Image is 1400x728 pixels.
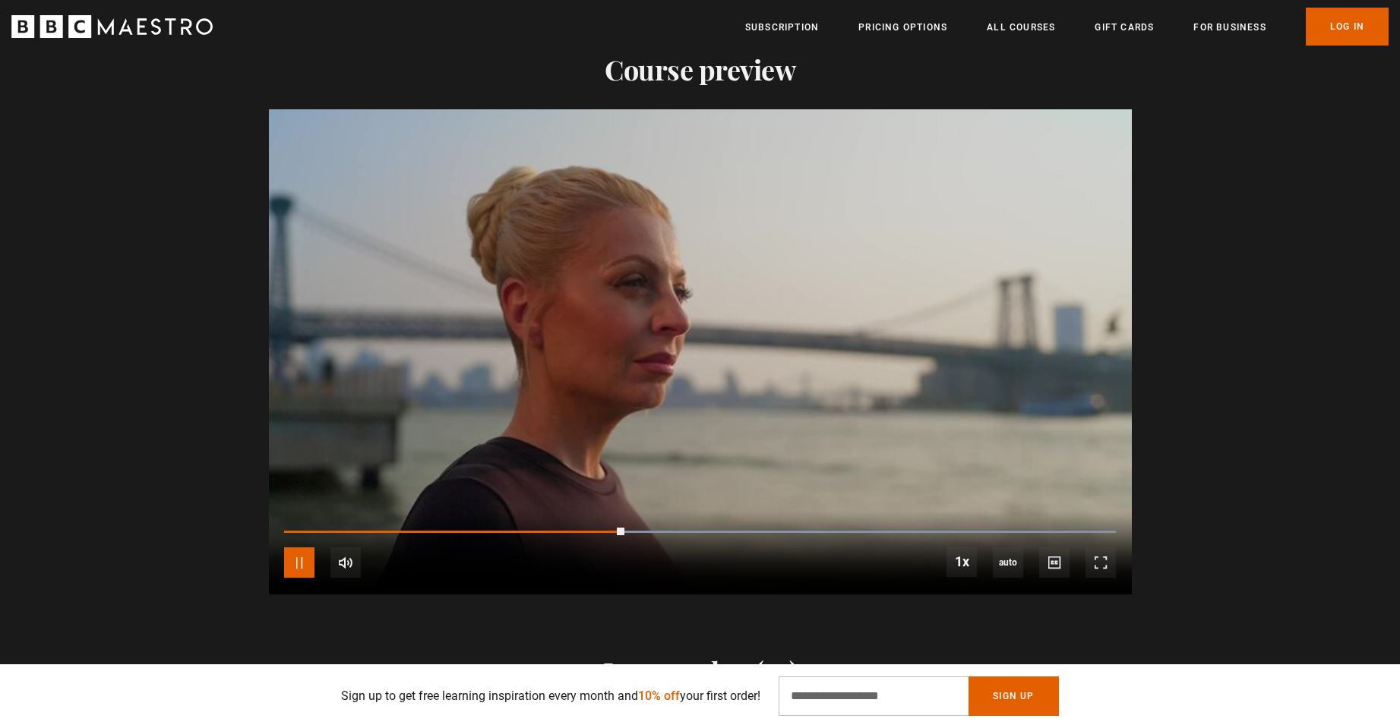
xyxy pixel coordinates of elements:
button: Fullscreen [1086,547,1116,578]
button: Sign Up [969,676,1058,716]
a: Subscription [745,20,819,35]
p: Sign up to get free learning inspiration every month and your first order! [341,687,760,705]
div: Progress Bar [284,531,1115,534]
h2: Course preview [269,53,1132,85]
span: 10% off [638,689,680,703]
a: Log In [1306,8,1389,46]
a: For business [1193,20,1266,35]
a: Pricing Options [858,20,947,35]
nav: Primary [745,8,1389,46]
button: Captions [1039,547,1070,578]
span: auto [993,547,1023,578]
button: Pause [284,547,314,578]
div: Current quality: 360p [993,547,1023,578]
a: All Courses [987,20,1055,35]
button: Mute [330,547,361,578]
svg: BBC Maestro [11,15,213,38]
button: Playback Rate [947,547,977,577]
a: Gift Cards [1095,20,1154,35]
video-js: Video Player [269,109,1132,594]
h2: Lesson plan (24) [406,655,994,687]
